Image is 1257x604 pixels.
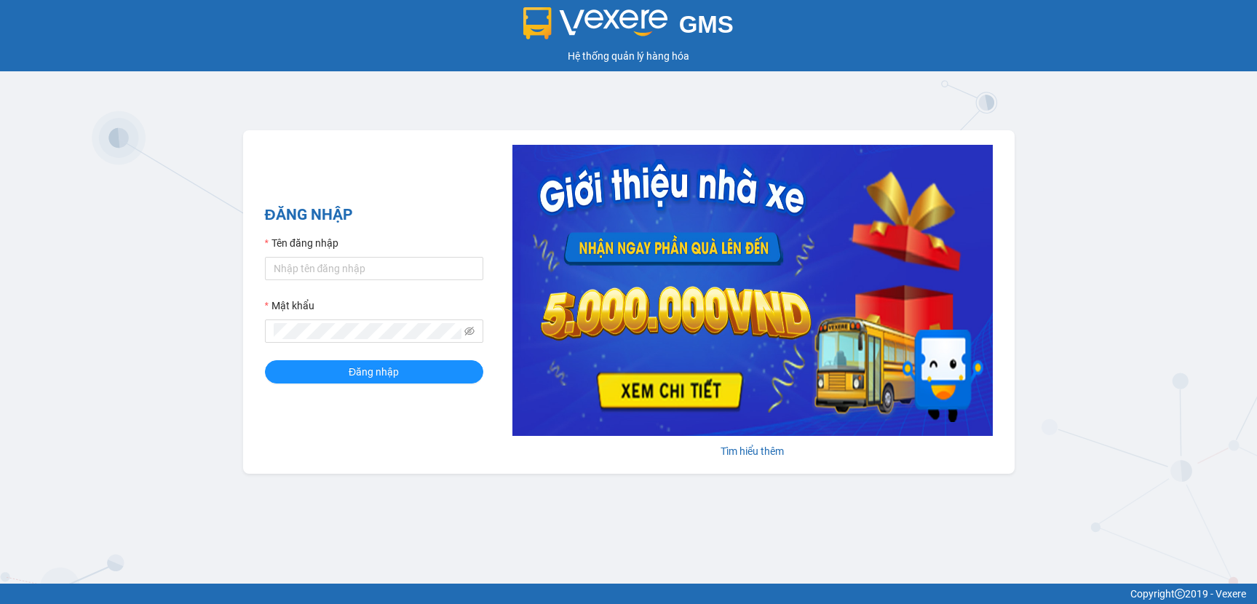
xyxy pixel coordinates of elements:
[265,257,483,280] input: Tên đăng nhập
[265,235,338,251] label: Tên đăng nhập
[4,48,1253,64] div: Hệ thống quản lý hàng hóa
[512,145,993,436] img: banner-0
[11,586,1246,602] div: Copyright 2019 - Vexere
[679,11,734,38] span: GMS
[265,360,483,384] button: Đăng nhập
[265,203,483,227] h2: ĐĂNG NHẬP
[523,7,667,39] img: logo 2
[265,298,314,314] label: Mật khẩu
[464,326,475,336] span: eye-invisible
[512,443,993,459] div: Tìm hiểu thêm
[349,364,399,380] span: Đăng nhập
[274,323,461,339] input: Mật khẩu
[1175,589,1185,599] span: copyright
[523,22,734,33] a: GMS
